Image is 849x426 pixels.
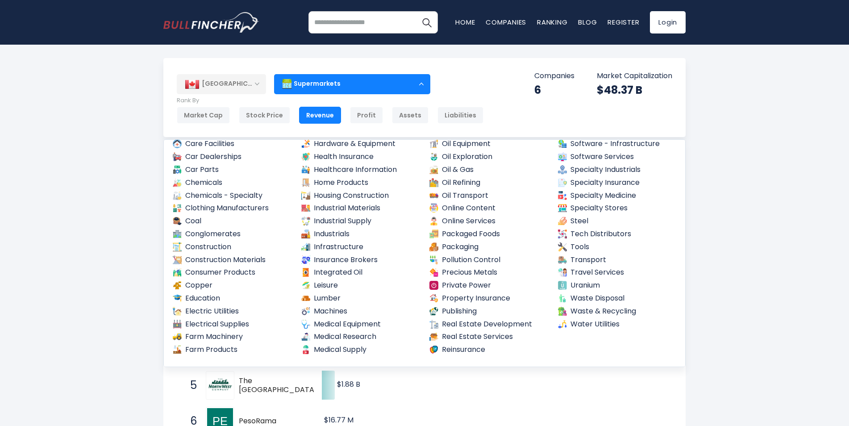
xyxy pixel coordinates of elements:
[172,164,292,175] a: Car Parts
[300,164,421,175] a: Healthcare Information
[429,306,549,317] a: Publishing
[429,138,549,150] a: Oil Equipment
[557,216,678,227] a: Steel
[300,344,421,355] a: Medical Supply
[429,229,549,240] a: Packaged Foods
[300,267,421,278] a: Integrated Oil
[557,255,678,266] a: Transport
[172,151,292,163] a: Car Dealerships
[650,11,686,33] a: Login
[429,255,549,266] a: Pollution Control
[163,12,259,33] a: Go to homepage
[300,280,421,291] a: Leisure
[557,242,678,253] a: Tools
[172,331,292,342] a: Farm Machinery
[172,306,292,317] a: Electric Utilities
[557,164,678,175] a: Specialty Industrials
[300,229,421,240] a: Industrials
[437,107,483,124] div: Liabilities
[429,151,549,163] a: Oil Exploration
[537,17,567,27] a: Ranking
[172,229,292,240] a: Conglomerates
[455,17,475,27] a: Home
[172,242,292,253] a: Construction
[186,378,195,393] span: 5
[274,74,430,94] div: Supermarkets
[300,216,421,227] a: Industrial Supply
[172,203,292,214] a: Clothing Manufacturers
[300,306,421,317] a: Machines
[429,280,549,291] a: Private Power
[534,71,574,81] p: Companies
[429,177,549,188] a: Oil Refining
[337,379,360,389] text: $1.88 B
[557,293,678,304] a: Waste Disposal
[429,216,549,227] a: Online Services
[557,267,678,278] a: Travel Services
[239,107,290,124] div: Stock Price
[300,242,421,253] a: Infrastructure
[534,83,574,97] div: 6
[163,12,259,33] img: bullfincher logo
[172,293,292,304] a: Education
[597,71,672,81] p: Market Capitalization
[300,255,421,266] a: Insurance Brokers
[172,138,292,150] a: Care Facilities
[172,190,292,201] a: Chemicals - Specialty
[300,331,421,342] a: Medical Research
[300,177,421,188] a: Home Products
[239,376,317,395] span: The [GEOGRAPHIC_DATA]
[299,107,341,124] div: Revenue
[239,417,306,426] span: PesoRama
[172,216,292,227] a: Coal
[172,267,292,278] a: Consumer Products
[172,344,292,355] a: Farm Products
[429,190,549,201] a: Oil Transport
[578,17,597,27] a: Blog
[557,280,678,291] a: Uranium
[177,97,483,104] p: Rank By
[557,138,678,150] a: Software - Infrastructure
[429,203,549,214] a: Online Content
[172,280,292,291] a: Copper
[557,319,678,330] a: Water Utilities
[416,11,438,33] button: Search
[172,319,292,330] a: Electrical Supplies
[392,107,429,124] div: Assets
[557,229,678,240] a: Tech Distributors
[300,138,421,150] a: Hardware & Equipment
[429,344,549,355] a: Reinsurance
[429,331,549,342] a: Real Estate Services
[324,415,354,425] text: $16.77 M
[557,151,678,163] a: Software Services
[557,177,678,188] a: Specialty Insurance
[429,164,549,175] a: Oil & Gas
[597,83,672,97] div: $48.37 B
[429,319,549,330] a: Real Estate Development
[300,151,421,163] a: Health Insurance
[172,177,292,188] a: Chemicals
[177,107,230,124] div: Market Cap
[300,203,421,214] a: Industrial Materials
[350,107,383,124] div: Profit
[300,190,421,201] a: Housing Construction
[429,267,549,278] a: Precious Metals
[300,319,421,330] a: Medical Equipment
[486,17,526,27] a: Companies
[207,372,233,398] img: The North West
[300,293,421,304] a: Lumber
[608,17,639,27] a: Register
[429,293,549,304] a: Property Insurance
[177,74,266,94] div: [GEOGRAPHIC_DATA]
[557,203,678,214] a: Specialty Stores
[557,190,678,201] a: Specialty Medicine
[557,306,678,317] a: Waste & Recycling
[172,255,292,266] a: Construction Materials
[429,242,549,253] a: Packaging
